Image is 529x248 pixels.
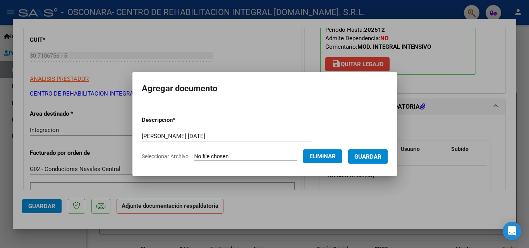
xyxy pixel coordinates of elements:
p: Descripcion [142,116,216,125]
button: Guardar [348,149,388,164]
span: Guardar [354,153,381,160]
h2: Agregar documento [142,81,388,96]
span: Eliminar [309,153,336,160]
button: Eliminar [303,149,342,163]
div: Open Intercom Messenger [503,222,521,240]
span: Seleccionar Archivo [142,153,189,159]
